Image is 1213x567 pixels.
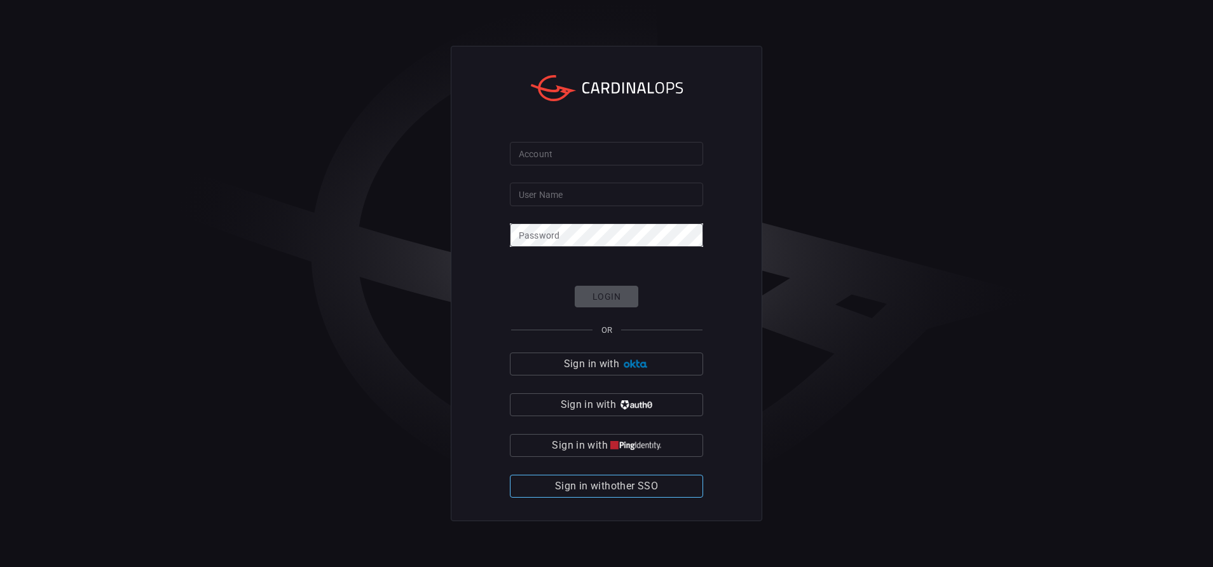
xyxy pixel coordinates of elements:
span: OR [601,325,612,335]
button: Sign in withother SSO [510,475,703,498]
input: Type your account [510,142,703,165]
img: Ad5vKXme8s1CQAAAABJRU5ErkJggg== [622,360,649,369]
span: Sign in with [552,437,607,454]
input: Type your user name [510,183,703,206]
button: Sign in with [510,353,703,375]
button: Sign in with [510,434,703,457]
span: Sign in with other SSO [555,477,658,495]
img: quu4iresuhQAAAABJRU5ErkJggg== [610,441,661,451]
span: Sign in with [564,355,619,373]
img: vP8Hhh4KuCH8AavWKdZY7RZgAAAAASUVORK5CYII= [619,400,652,410]
button: Sign in with [510,393,703,416]
span: Sign in with [561,396,616,414]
